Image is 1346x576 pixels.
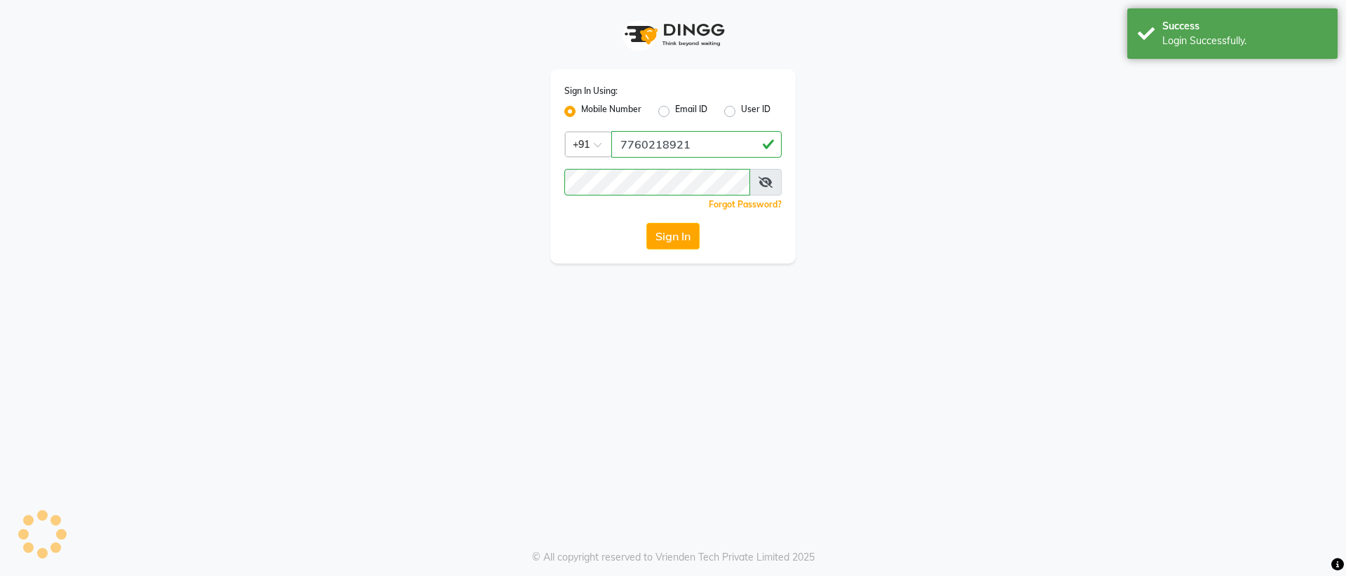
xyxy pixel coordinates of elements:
button: Sign In [646,223,700,249]
div: Login Successfully. [1162,34,1327,48]
input: Username [564,169,750,196]
label: Sign In Using: [564,85,618,97]
img: logo1.svg [617,14,729,55]
a: Forgot Password? [709,199,782,210]
label: Mobile Number [581,103,641,120]
label: User ID [741,103,770,120]
div: Success [1162,19,1327,34]
input: Username [611,131,782,158]
label: Email ID [675,103,707,120]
